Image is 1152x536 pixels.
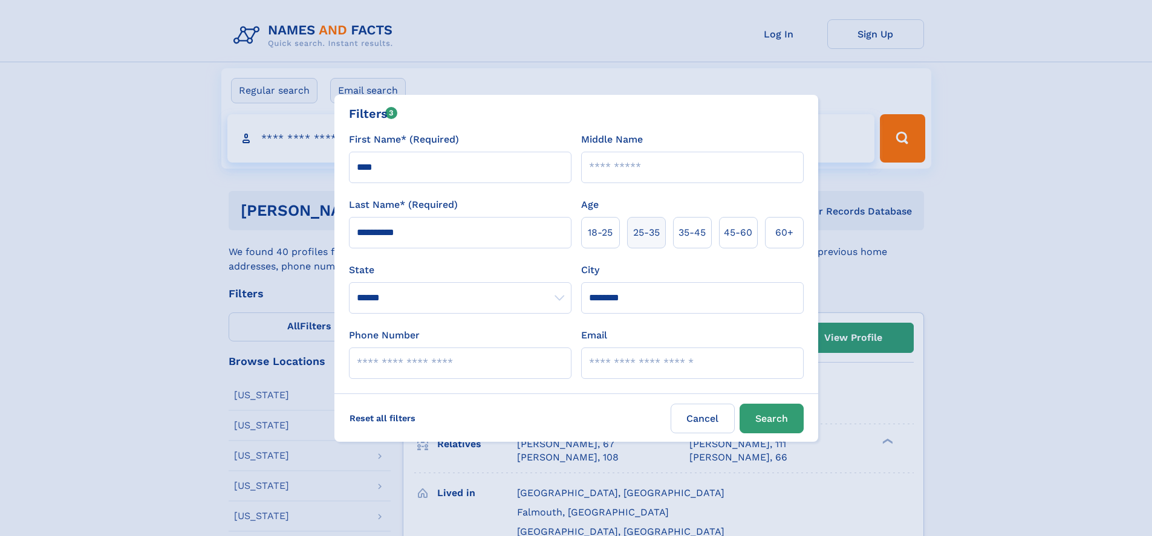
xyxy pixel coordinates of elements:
button: Search [740,404,804,433]
label: Middle Name [581,132,643,147]
span: 18‑25 [588,225,613,240]
label: City [581,263,599,277]
span: 35‑45 [679,225,706,240]
label: Email [581,328,607,343]
label: Last Name* (Required) [349,198,458,212]
label: Reset all filters [342,404,423,433]
label: First Name* (Required) [349,132,459,147]
label: State [349,263,571,277]
label: Phone Number [349,328,420,343]
div: Filters [349,105,398,123]
span: 60+ [775,225,793,240]
label: Age [581,198,599,212]
span: 25‑35 [633,225,660,240]
span: 45‑60 [724,225,752,240]
label: Cancel [671,404,735,433]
